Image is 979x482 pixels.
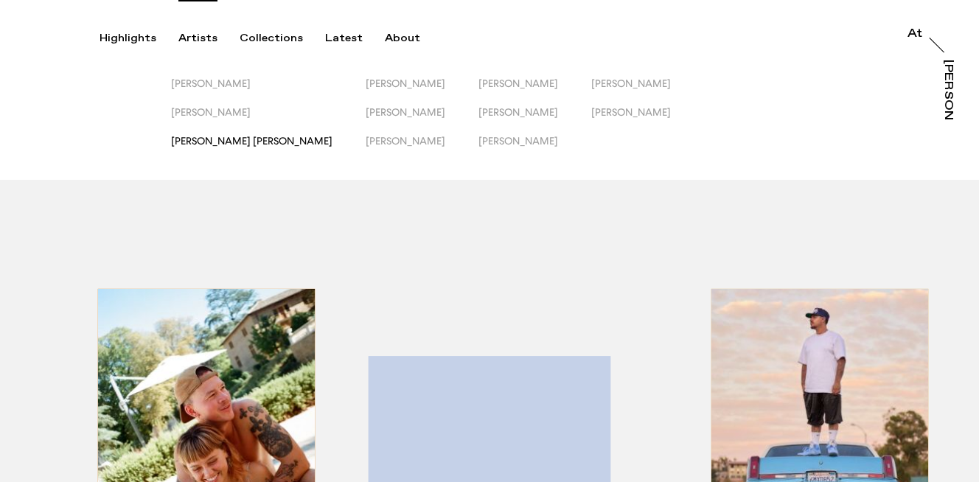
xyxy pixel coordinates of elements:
div: Latest [325,32,363,45]
div: [PERSON_NAME] [942,60,954,173]
div: Collections [240,32,303,45]
span: [PERSON_NAME] [366,77,445,89]
span: [PERSON_NAME] [478,106,558,118]
span: [PERSON_NAME] [PERSON_NAME] [171,135,332,147]
div: About [385,32,420,45]
button: Collections [240,32,325,45]
span: [PERSON_NAME] [478,77,558,89]
a: [PERSON_NAME] [939,60,954,120]
button: [PERSON_NAME] [478,77,591,106]
button: Artists [178,32,240,45]
button: [PERSON_NAME] [478,106,591,135]
div: Highlights [100,32,156,45]
span: [PERSON_NAME] [591,106,671,118]
button: Highlights [100,32,178,45]
button: [PERSON_NAME] [171,77,366,106]
span: [PERSON_NAME] [591,77,671,89]
div: Artists [178,32,217,45]
button: Latest [325,32,385,45]
button: [PERSON_NAME] [366,77,478,106]
span: [PERSON_NAME] [478,135,558,147]
span: [PERSON_NAME] [171,77,251,89]
button: [PERSON_NAME] [366,135,478,164]
button: [PERSON_NAME] [PERSON_NAME] [171,135,366,164]
button: [PERSON_NAME] [478,135,591,164]
a: At [907,28,922,43]
button: [PERSON_NAME] [171,106,366,135]
button: [PERSON_NAME] [591,106,704,135]
button: [PERSON_NAME] [591,77,704,106]
span: [PERSON_NAME] [366,135,445,147]
span: [PERSON_NAME] [171,106,251,118]
span: [PERSON_NAME] [366,106,445,118]
button: About [385,32,442,45]
button: [PERSON_NAME] [366,106,478,135]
